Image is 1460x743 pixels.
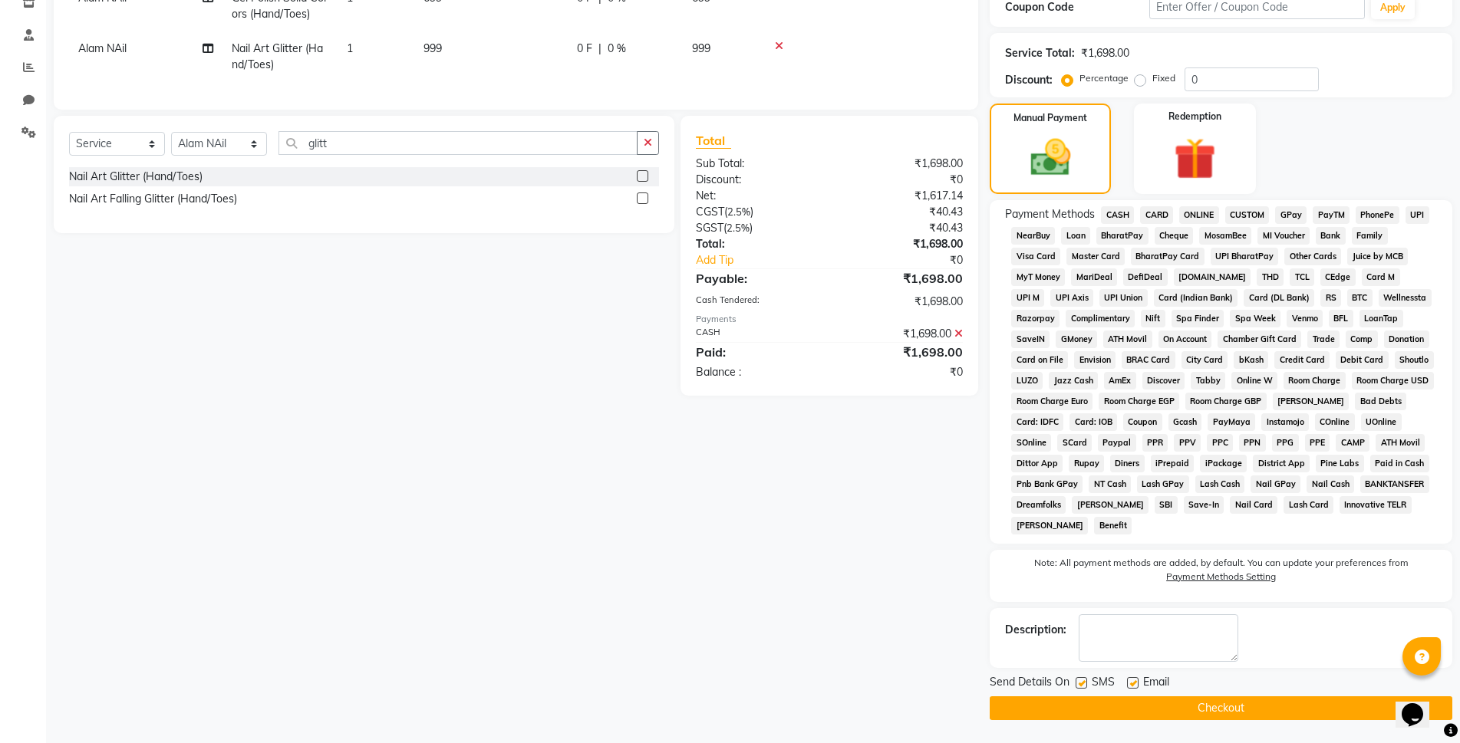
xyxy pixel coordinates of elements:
div: Nail Art Falling Glitter (Hand/Toes) [69,191,237,207]
span: UOnline [1361,413,1402,431]
span: | [598,41,601,57]
span: Paypal [1098,434,1136,452]
span: Spa Finder [1172,310,1224,327]
div: CASH [684,326,829,342]
span: Family [1352,227,1388,245]
span: GPay [1275,206,1307,224]
div: ₹1,617.14 [829,188,974,204]
span: Card on File [1011,351,1068,369]
span: Debit Card [1336,351,1389,369]
div: ₹0 [829,364,974,380]
img: _gift.svg [1161,133,1229,185]
label: Note: All payment methods are added, by default. You can update your preferences from [1005,556,1437,590]
span: CARD [1140,206,1173,224]
span: Paid in Cash [1370,455,1429,472]
div: Description: [1005,622,1066,638]
span: PPR [1142,434,1168,452]
div: Total: [684,236,829,252]
span: Comp [1346,330,1378,348]
span: CAMP [1336,434,1369,452]
div: ₹1,698.00 [829,269,974,288]
span: 999 [423,41,442,55]
span: Envision [1074,351,1116,369]
a: Add Tip [684,252,854,268]
img: _cash.svg [1018,134,1084,181]
span: UPI Union [1099,289,1148,307]
span: Nift [1141,310,1165,327]
span: 1 [347,41,353,55]
span: Send Details On [990,674,1069,693]
span: District App [1253,455,1310,472]
span: Bank [1316,227,1346,245]
span: bKash [1234,351,1268,369]
span: NT Cash [1089,475,1131,493]
span: CASH [1101,206,1134,224]
span: Nail Card [1230,496,1277,514]
span: CUSTOM [1225,206,1270,224]
span: Total [696,133,731,149]
span: On Account [1158,330,1212,348]
span: TCL [1290,268,1314,286]
div: Service Total: [1005,45,1075,61]
span: Credit Card [1274,351,1330,369]
div: ₹40.43 [829,220,974,236]
span: GMoney [1056,330,1097,348]
span: Benefit [1094,517,1132,534]
span: Trade [1307,330,1340,348]
span: Tabby [1191,372,1225,390]
span: ATH Movil [1376,434,1425,452]
span: Nail Cash [1307,475,1354,493]
span: THD [1257,268,1284,286]
div: ( ) [684,204,829,220]
span: Shoutlo [1395,351,1434,369]
span: iPrepaid [1151,455,1195,472]
span: Lash Card [1284,496,1333,514]
span: CGST [696,205,724,219]
span: Jazz Cash [1049,372,1098,390]
span: Loan [1061,227,1090,245]
span: Wellnessta [1379,289,1432,307]
span: Lash GPay [1137,475,1189,493]
span: Master Card [1066,248,1125,265]
label: Payment Methods Setting [1166,570,1276,584]
span: ONLINE [1179,206,1219,224]
span: Lash Cash [1195,475,1245,493]
span: Chamber Gift Card [1218,330,1301,348]
span: PayMaya [1208,413,1255,431]
div: ₹1,698.00 [829,156,974,172]
div: ₹40.43 [829,204,974,220]
span: PPN [1239,434,1266,452]
span: PayTM [1313,206,1350,224]
span: Diners [1110,455,1145,472]
span: Complimentary [1066,310,1135,327]
span: UPI M [1011,289,1044,307]
span: City Card [1182,351,1228,369]
span: Card M [1362,268,1400,286]
label: Fixed [1152,71,1175,85]
span: Juice by MCB [1347,248,1408,265]
span: Discover [1142,372,1185,390]
span: COnline [1315,413,1355,431]
span: MyT Money [1011,268,1065,286]
span: DefiDeal [1123,268,1168,286]
span: UPI Axis [1050,289,1093,307]
span: Card: IDFC [1011,413,1063,431]
span: UPI [1406,206,1429,224]
span: Gcash [1168,413,1202,431]
div: Cash Tendered: [684,294,829,310]
div: Nail Art Glitter (Hand/Toes) [69,169,203,185]
span: MosamBee [1199,227,1251,245]
div: Balance : [684,364,829,380]
span: Instamojo [1261,413,1309,431]
span: PhonePe [1356,206,1399,224]
span: Dittor App [1011,455,1063,472]
span: PPG [1272,434,1299,452]
span: Dreamfolks [1011,496,1066,514]
span: Save-In [1184,496,1224,514]
label: Manual Payment [1013,111,1087,125]
span: Room Charge GBP [1185,393,1267,410]
span: 999 [692,41,710,55]
div: Payable: [684,269,829,288]
span: PPC [1207,434,1233,452]
button: Checkout [990,696,1452,720]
